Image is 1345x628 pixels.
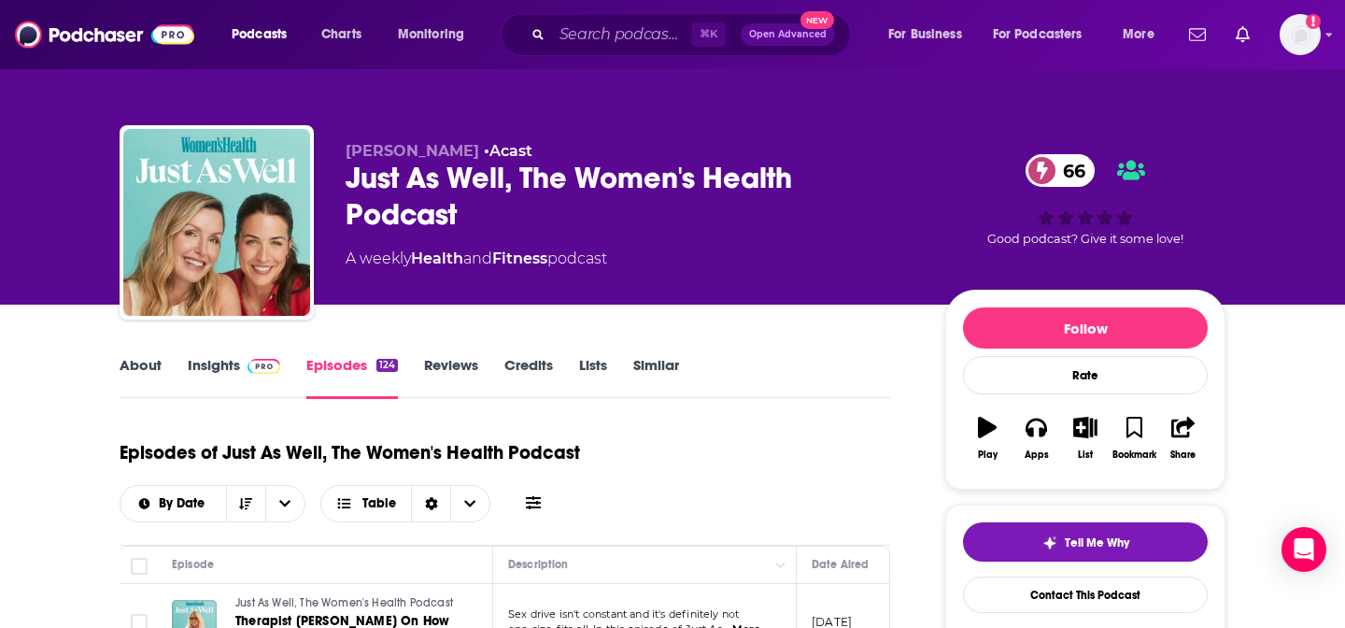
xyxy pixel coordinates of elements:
[232,21,287,48] span: Podcasts
[1112,450,1156,461] div: Bookmark
[504,356,553,399] a: Credits
[749,30,827,39] span: Open Advanced
[398,21,464,48] span: Monitoring
[159,497,211,510] span: By Date
[741,23,835,46] button: Open AdvancedNew
[981,20,1110,50] button: open menu
[978,450,998,461] div: Play
[411,250,463,267] a: Health
[579,356,607,399] a: Lists
[306,356,398,399] a: Episodes124
[120,356,162,399] a: About
[346,248,607,270] div: A weekly podcast
[1110,20,1178,50] button: open menu
[770,554,792,577] button: Column Actions
[1065,535,1129,550] span: Tell Me Why
[963,405,1012,472] button: Play
[1280,14,1321,55] span: Logged in as autumncomm
[1281,527,1326,572] div: Open Intercom Messenger
[993,21,1083,48] span: For Podcasters
[1025,450,1049,461] div: Apps
[945,142,1225,258] div: 66Good podcast? Give it some love!
[15,17,194,52] img: Podchaser - Follow, Share and Rate Podcasts
[120,485,305,522] h2: Choose List sort
[1170,450,1196,461] div: Share
[248,359,280,374] img: Podchaser Pro
[463,250,492,267] span: and
[633,356,679,399] a: Similar
[1123,21,1154,48] span: More
[963,577,1208,613] a: Contact This Podcast
[1042,535,1057,550] img: tell me why sparkle
[963,307,1208,349] button: Follow
[508,607,739,621] span: Sex drive isn't constant and it's definitely not
[376,359,398,372] div: 124
[320,485,491,522] button: Choose View
[963,356,1208,394] div: Rate
[875,20,985,50] button: open menu
[309,20,373,50] a: Charts
[424,356,478,399] a: Reviews
[346,142,479,160] span: [PERSON_NAME]
[1159,405,1208,472] button: Share
[987,232,1183,246] span: Good podcast? Give it some love!
[518,13,869,56] div: Search podcasts, credits, & more...
[492,250,547,267] a: Fitness
[812,553,869,576] div: Date Aired
[1044,154,1095,187] span: 66
[123,129,310,316] img: Just As Well, The Women's Health Podcast
[265,486,304,521] button: open menu
[1061,405,1110,472] button: List
[385,20,488,50] button: open menu
[235,595,460,612] a: Just As Well, The Women's Health Podcast
[235,596,453,609] span: Just As Well, The Women's Health Podcast
[226,486,265,521] button: Sort Direction
[1026,154,1095,187] a: 66
[362,497,396,510] span: Table
[321,21,361,48] span: Charts
[1078,450,1093,461] div: List
[691,22,726,47] span: ⌘ K
[800,11,834,29] span: New
[1280,14,1321,55] img: User Profile
[188,356,280,399] a: InsightsPodchaser Pro
[120,497,226,510] button: open menu
[1306,14,1321,29] svg: Add a profile image
[552,20,691,50] input: Search podcasts, credits, & more...
[1228,19,1257,50] a: Show notifications dropdown
[172,553,214,576] div: Episode
[1182,19,1213,50] a: Show notifications dropdown
[1012,405,1060,472] button: Apps
[219,20,311,50] button: open menu
[1110,405,1158,472] button: Bookmark
[411,486,450,521] div: Sort Direction
[508,553,568,576] div: Description
[963,522,1208,562] button: tell me why sparkleTell Me Why
[1280,14,1321,55] button: Show profile menu
[120,441,580,464] h1: Episodes of Just As Well, The Women's Health Podcast
[888,21,962,48] span: For Business
[484,142,532,160] span: •
[489,142,532,160] a: Acast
